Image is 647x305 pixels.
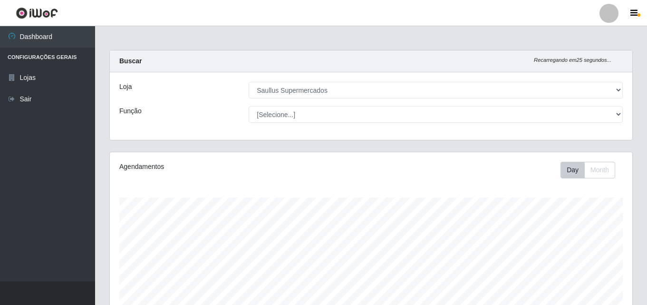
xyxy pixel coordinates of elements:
[560,162,615,178] div: First group
[16,7,58,19] img: CoreUI Logo
[119,106,142,116] label: Função
[119,82,132,92] label: Loja
[560,162,623,178] div: Toolbar with button groups
[560,162,585,178] button: Day
[119,162,321,172] div: Agendamentos
[119,57,142,65] strong: Buscar
[534,57,611,63] i: Recarregando em 25 segundos...
[584,162,615,178] button: Month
